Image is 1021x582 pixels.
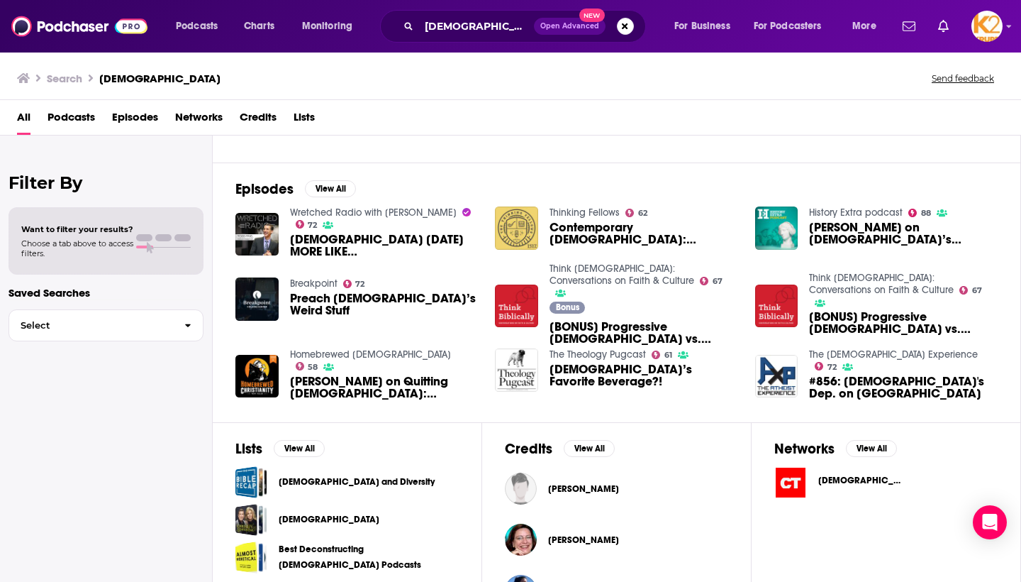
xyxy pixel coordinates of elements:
[296,220,318,229] a: 72
[774,466,998,499] a: Christianity Today logo[DEMOGRAPHIC_DATA] [DATE]
[549,363,738,388] a: Christianity’s Favorite Beverage?!
[556,303,579,312] span: Bonus
[235,440,262,458] h2: Lists
[47,72,82,85] h3: Search
[308,222,317,229] span: 72
[809,311,998,335] span: [BONUS] Progressive [DEMOGRAPHIC_DATA] vs. [DEMOGRAPHIC_DATA]
[809,348,978,361] a: The Atheist Experience
[549,221,738,246] a: Contemporary Christianity: Christianity in America
[290,207,457,219] a: Wretched Radio with Todd Friel
[235,355,279,398] img: Anne Rice on Quitting Christianity: Homebrewed Christianity 83
[235,213,279,256] img: CHRISTIANITY TODAY MORE LIKE CHRISTIANITY ASTRAY
[971,11,1003,42] button: Show profile menu
[549,363,738,388] span: [DEMOGRAPHIC_DATA]’s Favorite Beverage?!
[290,375,479,400] span: [PERSON_NAME] on Quitting [DEMOGRAPHIC_DATA]: Homebrewed [DEMOGRAPHIC_DATA] 83
[809,375,998,400] span: #856: [DEMOGRAPHIC_DATA]'s Dep. on [GEOGRAPHIC_DATA]
[17,106,30,135] a: All
[240,106,277,135] a: Credits
[292,15,371,38] button: open menu
[279,542,459,573] a: Best Deconstructing [DEMOGRAPHIC_DATA] Podcasts
[549,263,694,287] a: Think Biblically: Conversations on Faith & Culture
[505,524,537,556] img: Martha Frederiks
[419,15,534,38] input: Search podcasts, credits, & more...
[21,224,133,234] span: Want to filter your results?
[99,72,221,85] h3: [DEMOGRAPHIC_DATA]
[973,505,1007,539] div: Open Intercom Messenger
[11,13,147,40] a: Podchaser - Follow, Share and Rate Podcasts
[235,542,267,573] a: Best Deconstructing Christianity Podcasts
[9,321,173,330] span: Select
[21,238,133,258] span: Choose a tab above to access filters.
[549,207,620,219] a: Thinking Fellows
[274,440,325,457] button: View All
[394,10,659,43] div: Search podcasts, credits, & more...
[9,172,203,193] h2: Filter By
[932,14,954,38] a: Show notifications dropdown
[9,309,203,341] button: Select
[625,209,647,217] a: 62
[343,280,365,288] a: 72
[664,15,748,38] button: open menu
[809,221,998,246] span: [PERSON_NAME] on [DEMOGRAPHIC_DATA]’s enduring legacy
[754,16,822,36] span: For Podcasters
[549,321,738,345] a: [BONUS] Progressive Christianity vs. Evangelical Christianity
[842,15,894,38] button: open menu
[279,474,435,490] a: [DEMOGRAPHIC_DATA] and Diversity
[296,362,318,370] a: 58
[908,209,931,217] a: 88
[505,440,552,458] h2: Credits
[279,512,379,527] a: [DEMOGRAPHIC_DATA]
[548,534,619,546] a: Martha Frederiks
[112,106,158,135] a: Episodes
[290,348,451,361] a: Homebrewed Christianity
[235,180,294,198] h2: Episodes
[495,207,538,250] img: Contemporary Christianity: Christianity in America
[505,473,537,505] img: Dan Jensen
[549,321,738,345] span: [BONUS] Progressive [DEMOGRAPHIC_DATA] vs. [DEMOGRAPHIC_DATA]
[971,11,1003,42] span: Logged in as K2Krupp
[505,517,728,563] button: Martha FrederiksMartha Frederiks
[564,440,615,457] button: View All
[548,483,619,495] a: Dan Jensen
[897,14,921,38] a: Show notifications dropdown
[846,440,897,457] button: View All
[290,234,479,258] span: [DEMOGRAPHIC_DATA] [DATE] MORE LIKE [DEMOGRAPHIC_DATA] ASTRAY
[308,364,318,370] span: 58
[175,106,223,135] a: Networks
[755,285,798,328] img: [BONUS] Progressive Christianity vs. Evangelical Christianity
[176,16,218,36] span: Podcasts
[809,221,998,246] a: Tom Holland on Christianity’s enduring legacy
[972,287,982,294] span: 67
[495,285,538,328] a: [BONUS] Progressive Christianity vs. Evangelical Christianity
[235,15,283,38] a: Charts
[505,440,615,458] a: CreditsView All
[235,278,279,321] img: Preach Christianity’s Weird Stuff
[305,180,356,197] button: View All
[549,348,646,361] a: The Theology Pugcast
[852,16,876,36] span: More
[534,18,606,35] button: Open AdvancedNew
[540,23,599,30] span: Open Advanced
[290,292,479,317] span: Preach [DEMOGRAPHIC_DATA]’s Weird Stuff
[755,355,798,398] img: #856: Christianity's Dep. on Ignorance
[774,440,835,458] h2: Networks
[290,278,337,290] a: Breakpoint
[235,504,267,536] a: Christianity
[495,348,538,392] img: Christianity’s Favorite Beverage?!
[48,106,95,135] a: Podcasts
[755,207,798,250] img: Tom Holland on Christianity’s enduring legacy
[971,11,1003,42] img: User Profile
[166,15,236,38] button: open menu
